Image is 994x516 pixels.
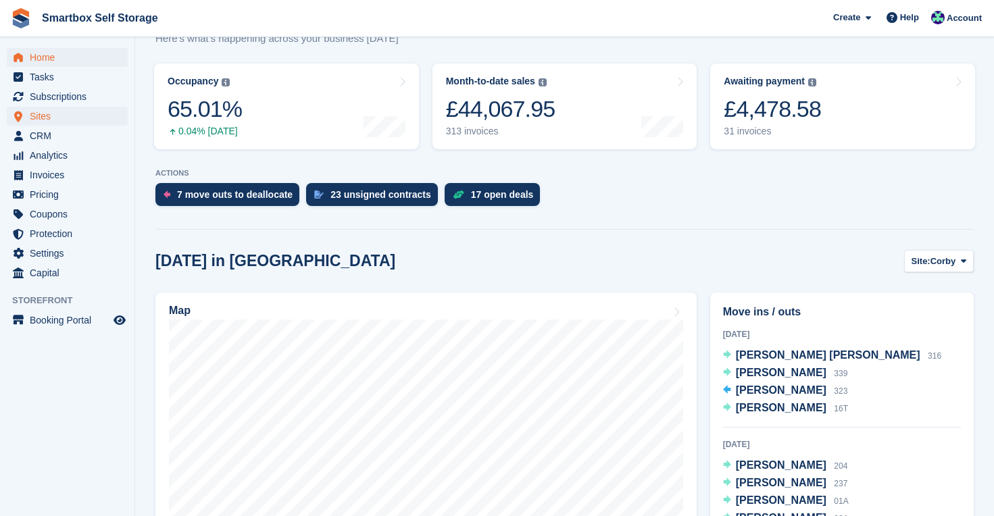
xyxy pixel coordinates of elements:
a: menu [7,205,128,224]
a: menu [7,311,128,330]
span: [PERSON_NAME] [736,402,826,413]
img: move_outs_to_deallocate_icon-f764333ba52eb49d3ac5e1228854f67142a1ed5810a6f6cc68b1a99e826820c5.svg [164,190,170,199]
span: Help [900,11,919,24]
a: 7 move outs to deallocate [155,183,306,213]
img: icon-info-grey-7440780725fd019a000dd9b08b2336e03edf1995a4989e88bcd33f0948082b44.svg [222,78,230,86]
span: 339 [834,369,847,378]
a: Preview store [111,312,128,328]
div: 0.04% [DATE] [168,126,242,137]
span: [PERSON_NAME] [736,367,826,378]
span: [PERSON_NAME] [PERSON_NAME] [736,349,920,361]
span: Capital [30,263,111,282]
a: menu [7,224,128,243]
p: Here's what's happening across your business [DATE] [155,31,412,47]
span: 204 [834,461,847,471]
a: [PERSON_NAME] 323 [723,382,848,400]
a: menu [7,48,128,67]
a: menu [7,126,128,145]
a: menu [7,68,128,86]
span: 323 [834,386,847,396]
a: Awaiting payment £4,478.58 31 invoices [710,63,975,149]
div: [DATE] [723,328,961,340]
div: £4,478.58 [724,95,821,123]
span: Invoices [30,165,111,184]
span: Account [947,11,982,25]
a: [PERSON_NAME] 339 [723,365,848,382]
span: Storefront [12,294,134,307]
div: Month-to-date sales [446,76,535,87]
span: [PERSON_NAME] [736,384,826,396]
span: Analytics [30,146,111,165]
span: [PERSON_NAME] [736,459,826,471]
span: [PERSON_NAME] [736,477,826,488]
a: [PERSON_NAME] 16T [723,400,848,417]
span: Subscriptions [30,87,111,106]
a: Smartbox Self Storage [36,7,164,29]
span: Booking Portal [30,311,111,330]
div: 7 move outs to deallocate [177,189,293,200]
span: CRM [30,126,111,145]
a: menu [7,244,128,263]
img: contract_signature_icon-13c848040528278c33f63329250d36e43548de30e8caae1d1a13099fd9432cc5.svg [314,190,324,199]
a: [PERSON_NAME] [PERSON_NAME] 316 [723,347,941,365]
span: Sites [30,107,111,126]
h2: Move ins / outs [723,304,961,320]
a: menu [7,87,128,106]
img: stora-icon-8386f47178a22dfd0bd8f6a31ec36ba5ce8667c1dd55bd0f319d3a0aa187defe.svg [11,8,31,28]
div: Occupancy [168,76,218,87]
img: deal-1b604bf984904fb50ccaf53a9ad4b4a5d6e5aea283cecdc64d6e3604feb123c2.svg [453,190,464,199]
span: Protection [30,224,111,243]
a: menu [7,165,128,184]
a: menu [7,263,128,282]
span: Corby [930,255,956,268]
span: Home [30,48,111,67]
span: Create [833,11,860,24]
a: [PERSON_NAME] 01A [723,492,849,510]
div: £44,067.95 [446,95,555,123]
span: Coupons [30,205,111,224]
span: [PERSON_NAME] [736,494,826,506]
h2: [DATE] in [GEOGRAPHIC_DATA] [155,252,395,270]
p: ACTIONS [155,169,974,178]
span: 237 [834,479,847,488]
a: 17 open deals [445,183,547,213]
img: icon-info-grey-7440780725fd019a000dd9b08b2336e03edf1995a4989e88bcd33f0948082b44.svg [539,78,547,86]
a: [PERSON_NAME] 237 [723,475,848,492]
div: 313 invoices [446,126,555,137]
span: Site: [912,255,930,268]
span: Tasks [30,68,111,86]
span: 16T [834,404,848,413]
div: [DATE] [723,438,961,450]
div: 23 unsigned contracts [330,189,431,200]
button: Site: Corby [904,250,974,272]
div: 31 invoices [724,126,821,137]
a: menu [7,146,128,165]
a: [PERSON_NAME] 204 [723,457,848,475]
span: Settings [30,244,111,263]
img: Roger Canham [931,11,945,24]
h2: Map [169,305,191,317]
div: 17 open deals [471,189,534,200]
a: Occupancy 65.01% 0.04% [DATE] [154,63,419,149]
img: icon-info-grey-7440780725fd019a000dd9b08b2336e03edf1995a4989e88bcd33f0948082b44.svg [808,78,816,86]
a: menu [7,107,128,126]
span: 316 [928,351,941,361]
div: 65.01% [168,95,242,123]
div: Awaiting payment [724,76,805,87]
span: 01A [834,496,848,506]
span: Pricing [30,185,111,204]
a: Month-to-date sales £44,067.95 313 invoices [432,63,697,149]
a: 23 unsigned contracts [306,183,445,213]
a: menu [7,185,128,204]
